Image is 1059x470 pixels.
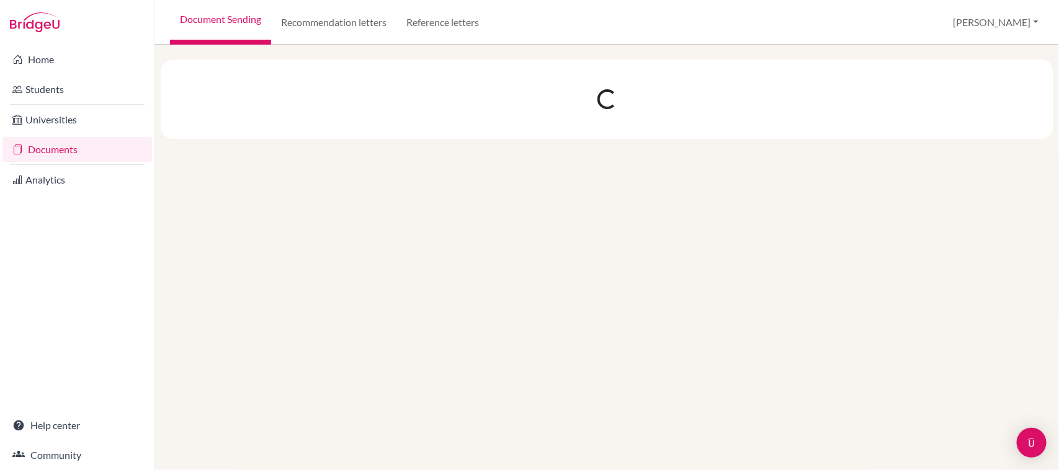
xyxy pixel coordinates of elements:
[2,137,152,162] a: Documents
[2,77,152,102] a: Students
[2,47,152,72] a: Home
[2,443,152,468] a: Community
[10,12,60,32] img: Bridge-U
[2,167,152,192] a: Analytics
[2,107,152,132] a: Universities
[948,11,1044,34] button: [PERSON_NAME]
[1017,428,1047,458] div: Open Intercom Messenger
[2,413,152,438] a: Help center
